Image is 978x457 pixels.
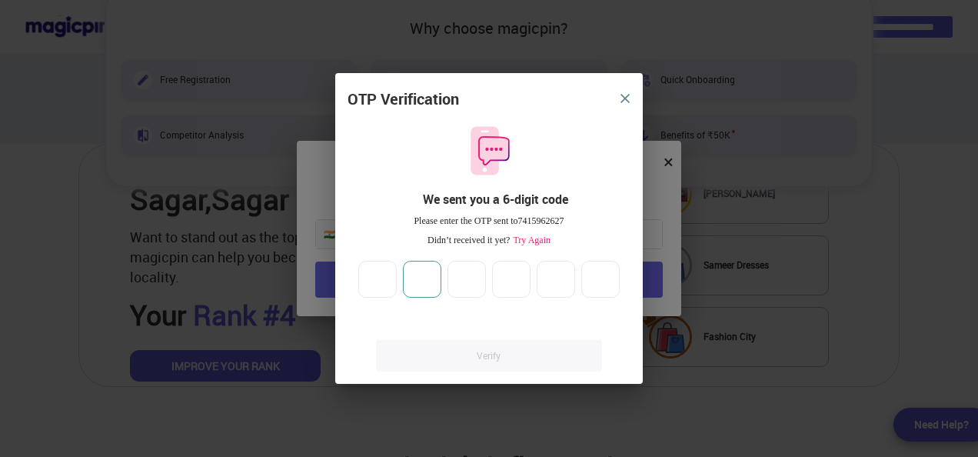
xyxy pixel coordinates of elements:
div: OTP Verification [348,88,459,111]
div: We sent you a 6-digit code [360,191,630,208]
a: Verify [376,340,602,372]
button: close [611,85,639,112]
img: otpMessageIcon.11fa9bf9.svg [463,125,515,177]
img: 8zTxi7IzMsfkYqyYgBgfvSHvmzQA9juT1O3mhMgBDT8p5s20zMZ2JbefE1IEBlkXHwa7wAFxGwdILBLhkAAAAASUVORK5CYII= [620,94,630,103]
div: Didn’t received it yet? [348,234,630,247]
div: Please enter the OTP sent to 7415962627 [348,215,630,228]
span: Try Again [510,235,551,245]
